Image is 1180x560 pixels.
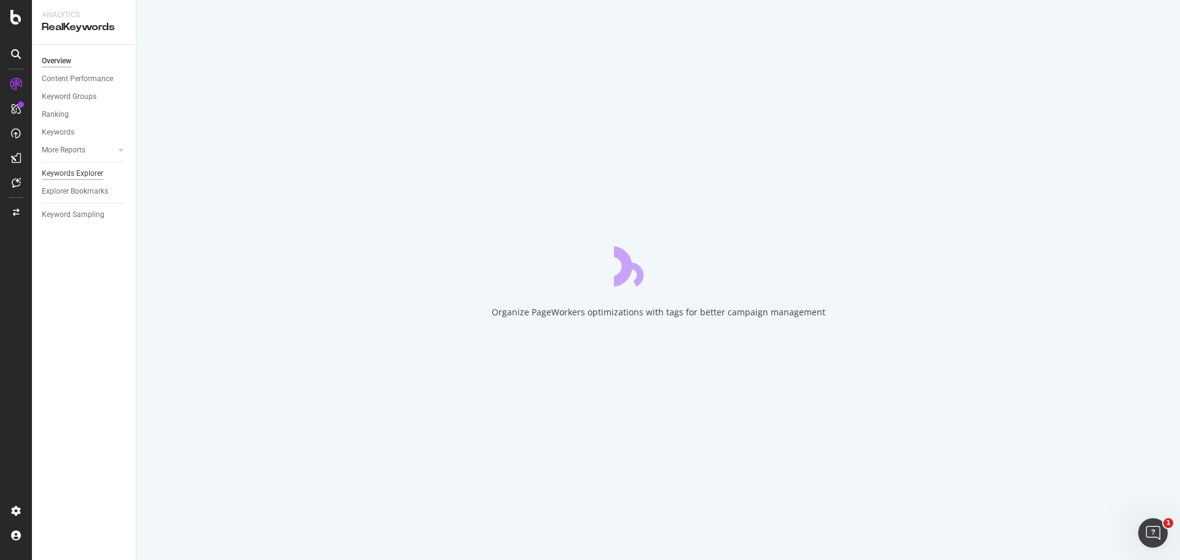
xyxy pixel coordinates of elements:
[42,167,127,180] a: Keywords Explorer
[42,144,115,157] a: More Reports
[42,185,127,198] a: Explorer Bookmarks
[42,55,71,68] div: Overview
[614,242,702,286] div: animation
[42,144,85,157] div: More Reports
[42,90,127,103] a: Keyword Groups
[42,108,69,121] div: Ranking
[1138,518,1168,548] iframe: Intercom live chat
[1163,518,1173,528] span: 1
[42,55,127,68] a: Overview
[42,126,74,139] div: Keywords
[42,73,113,85] div: Content Performance
[42,208,104,221] div: Keyword Sampling
[492,306,825,318] div: Organize PageWorkers optimizations with tags for better campaign management
[42,10,126,20] div: Analytics
[42,20,126,34] div: RealKeywords
[42,185,108,198] div: Explorer Bookmarks
[42,167,103,180] div: Keywords Explorer
[42,73,127,85] a: Content Performance
[42,108,127,121] a: Ranking
[42,208,127,221] a: Keyword Sampling
[42,126,127,139] a: Keywords
[42,90,96,103] div: Keyword Groups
